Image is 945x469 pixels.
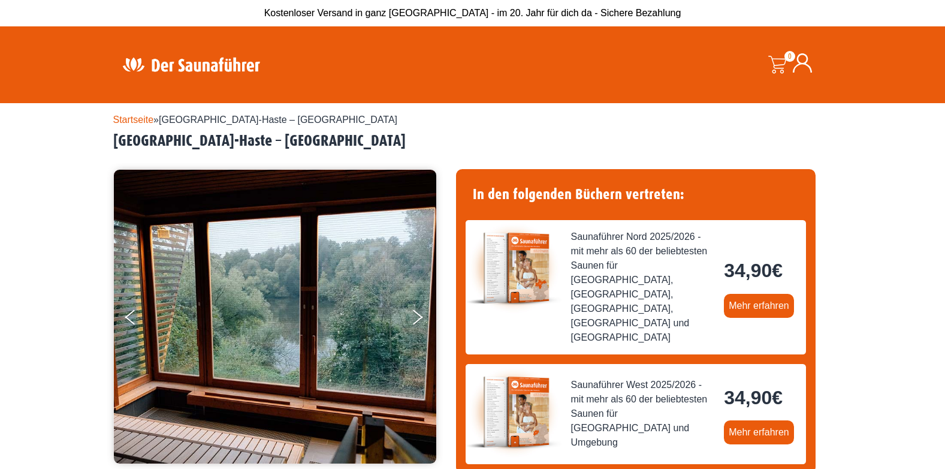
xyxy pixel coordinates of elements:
[113,115,154,125] a: Startseite
[466,179,806,211] h4: In den folgenden Büchern vertreten:
[264,8,681,18] span: Kostenloser Versand in ganz [GEOGRAPHIC_DATA] - im 20. Jahr für dich da - Sichere Bezahlung
[724,294,794,318] a: Mehr erfahren
[113,115,398,125] span: »
[113,132,832,151] h2: [GEOGRAPHIC_DATA]-Haste – [GEOGRAPHIC_DATA]
[724,387,783,408] bdi: 34,90
[159,115,397,125] span: [GEOGRAPHIC_DATA]-Haste – [GEOGRAPHIC_DATA]
[571,378,715,450] span: Saunaführer West 2025/2026 - mit mehr als 60 der beliebtesten Saunen für [GEOGRAPHIC_DATA] und Um...
[724,260,783,281] bdi: 34,90
[784,51,795,62] span: 0
[466,364,561,460] img: der-saunafuehrer-2025-west.jpg
[772,387,783,408] span: €
[466,220,561,316] img: der-saunafuehrer-2025-nord.jpg
[410,305,440,335] button: Next
[125,305,155,335] button: Previous
[571,230,715,345] span: Saunaführer Nord 2025/2026 - mit mehr als 60 der beliebtesten Saunen für [GEOGRAPHIC_DATA], [GEOG...
[772,260,783,281] span: €
[724,420,794,444] a: Mehr erfahren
